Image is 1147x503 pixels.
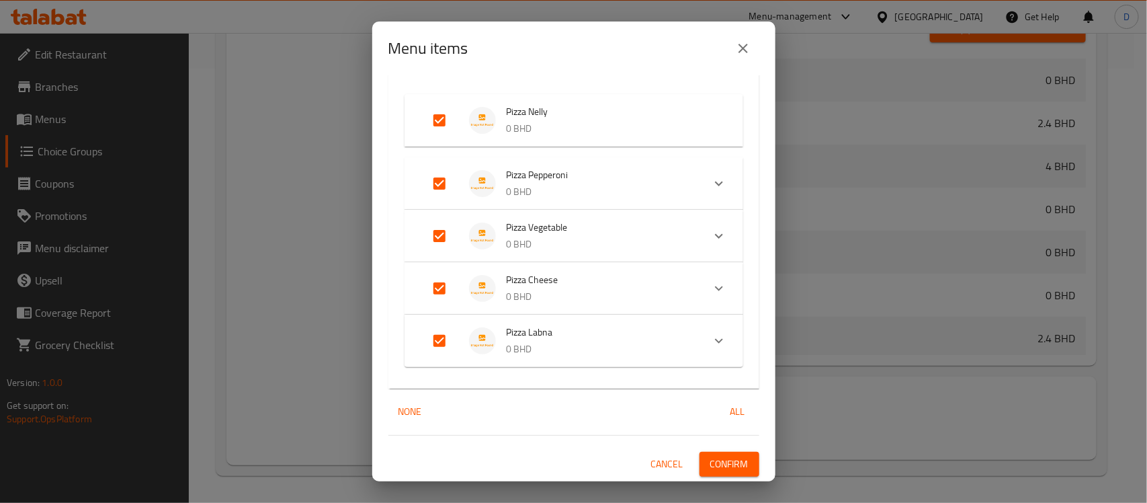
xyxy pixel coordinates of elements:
span: None [394,403,426,420]
img: Pizza Pepperoni [469,170,496,197]
p: 0 BHD [507,120,716,137]
span: Pizza Pepperoni [507,167,692,184]
img: Pizza Vegetable [469,223,496,249]
button: Confirm [699,452,759,477]
span: Pizza Vegetable [507,219,692,236]
span: Pizza Cheese [507,272,692,288]
p: 0 BHD [507,236,692,253]
div: Expand [405,157,743,210]
button: close [727,32,759,65]
img: Pizza Cheese [469,275,496,302]
span: Confirm [710,456,749,473]
span: Pizza Labna [507,324,692,341]
img: Pizza Labna [469,327,496,354]
div: Expand [405,315,743,367]
button: All [716,399,759,424]
p: 0 BHD [507,288,692,305]
div: Expand [405,262,743,315]
span: All [722,403,754,420]
h2: Menu items [388,38,468,59]
p: 0 BHD [507,341,692,358]
button: Cancel [646,452,689,477]
img: Pizza Nelly [469,107,496,134]
div: Expand [388,83,759,389]
span: Pizza Nelly [507,104,716,120]
p: 0 BHD [507,184,692,200]
div: Expand [405,94,743,147]
span: Cancel [651,456,683,473]
div: Expand [405,210,743,262]
button: None [388,399,431,424]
